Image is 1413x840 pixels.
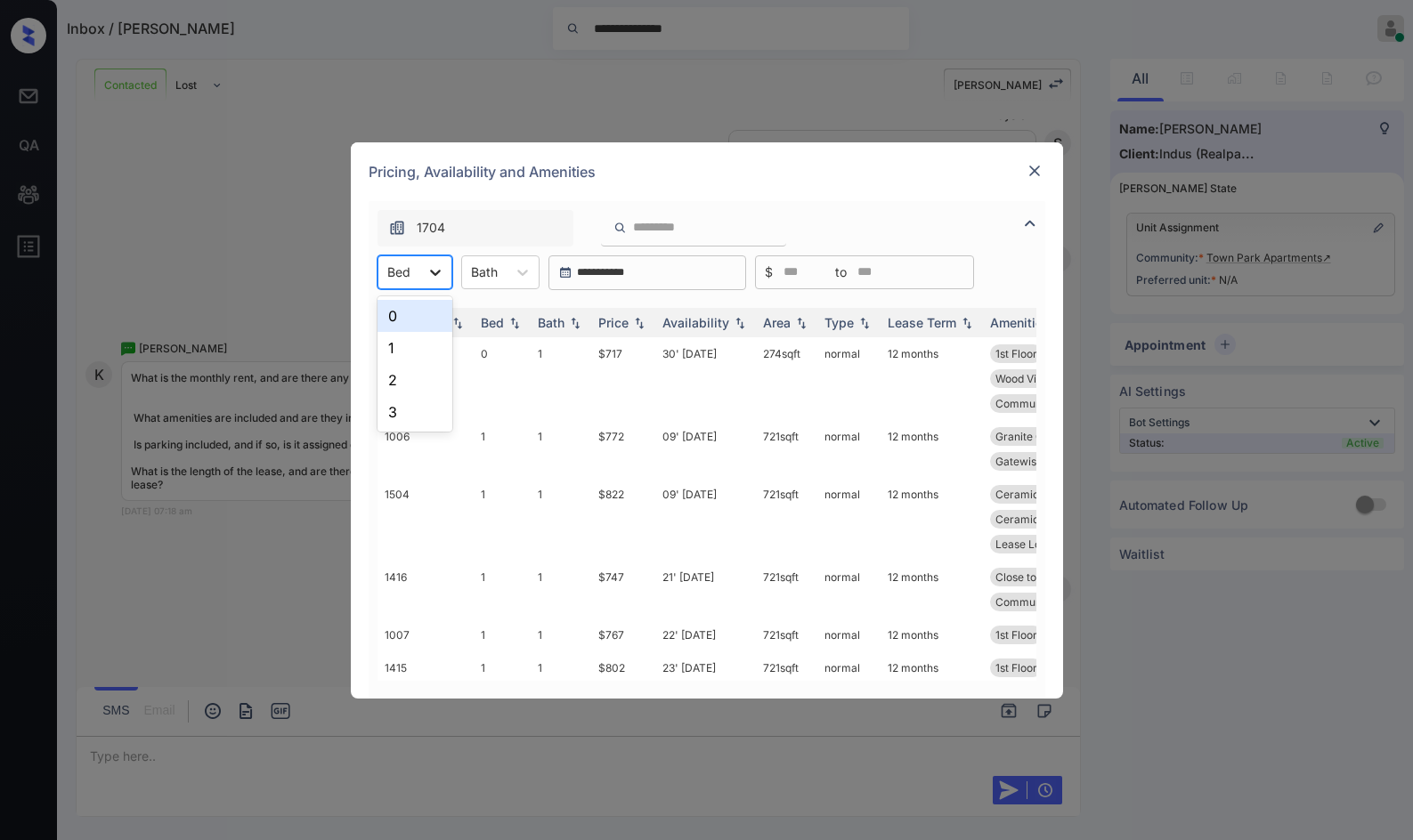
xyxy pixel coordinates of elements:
td: $772 [591,420,655,478]
td: $747 [591,561,655,618]
td: 274 sqft [756,337,817,420]
td: 12 months [881,651,983,734]
td: 721 sqft [756,478,817,561]
td: $767 [591,618,655,651]
td: normal [817,478,881,561]
td: $717 [591,337,655,420]
td: 1 [474,478,531,561]
div: 1 [378,332,452,364]
td: 1 [531,420,591,478]
td: 12 months [881,478,983,561]
td: 1416 [378,561,474,618]
td: normal [817,651,881,734]
td: 1 [474,651,531,734]
span: to [835,262,847,282]
span: Wood Vinyl Livi... [995,372,1080,385]
img: sorting [792,316,810,328]
td: 1 [474,618,531,651]
span: Community Fee [995,397,1076,410]
img: sorting [731,316,749,328]
td: 1006 [378,420,474,478]
span: 1st Floor [995,661,1037,674]
td: 1415 [378,651,474,734]
td: 12 months [881,337,983,420]
td: 12 months [881,561,983,618]
td: 1 [531,651,591,734]
td: 721 sqft [756,651,817,734]
div: Price [598,315,629,330]
img: close [1026,162,1044,180]
td: 1007 [378,618,474,651]
td: $822 [591,478,655,561]
div: Lease Term [888,315,956,330]
div: Pricing, Availability and Amenities [351,142,1063,201]
td: 721 sqft [756,420,817,478]
td: 721 sqft [756,561,817,618]
img: icon-zuma [1019,213,1041,234]
img: sorting [630,316,648,328]
td: normal [817,561,881,618]
td: 23' [DATE] [655,651,756,734]
span: Community Fee [995,595,1076,609]
span: Gatewise [995,455,1043,468]
span: Ceramic Tile Ha... [995,513,1085,526]
div: Area [763,315,791,330]
span: 1st Floor [995,347,1037,360]
div: Bath [538,315,564,330]
span: Close to [PERSON_NAME]... [995,570,1133,584]
img: icon-zuma [388,219,406,237]
img: icon-zuma [613,220,627,236]
img: sorting [449,316,467,328]
td: 12 months [881,420,983,478]
td: normal [817,618,881,651]
img: sorting [506,316,524,328]
img: sorting [566,316,584,328]
span: Lease Lock [995,537,1053,551]
div: 3 [378,396,452,428]
div: 2 [378,364,452,396]
span: Ceramic Tile Be... [995,488,1084,501]
td: 1 [474,561,531,618]
div: Bed [481,315,504,330]
td: $802 [591,651,655,734]
td: 12 months [881,618,983,651]
td: 22' [DATE] [655,618,756,651]
img: sorting [856,316,873,328]
td: normal [817,420,881,478]
td: 1 [531,561,591,618]
div: 0 [378,300,452,332]
span: $ [765,262,773,282]
td: normal [817,337,881,420]
span: 1704 [417,218,445,238]
img: sorting [958,316,976,328]
td: 1 [474,420,531,478]
span: Granite Counter... [995,430,1084,443]
div: Availability [662,315,729,330]
td: 09' [DATE] [655,420,756,478]
td: 09' [DATE] [655,478,756,561]
td: 0 [474,337,531,420]
td: 1504 [378,478,474,561]
span: 1st Floor [995,628,1037,642]
td: 1 [531,337,591,420]
td: 1 [531,618,591,651]
div: Amenities [990,315,1050,330]
td: 1 [531,478,591,561]
div: Type [824,315,854,330]
td: 21' [DATE] [655,561,756,618]
td: 721 sqft [756,618,817,651]
td: 30' [DATE] [655,337,756,420]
